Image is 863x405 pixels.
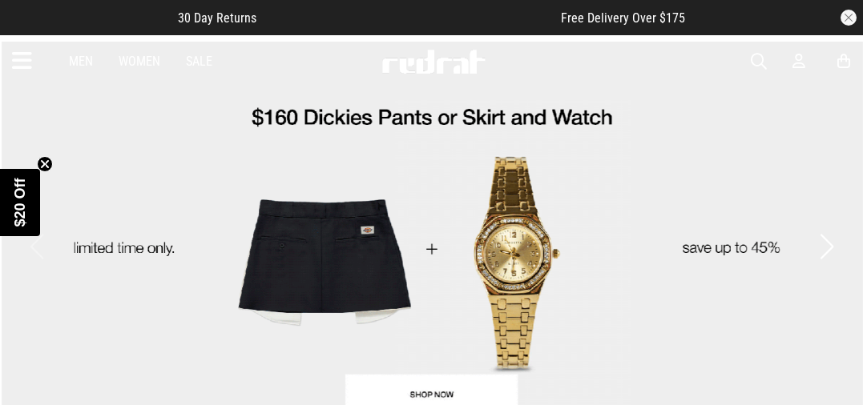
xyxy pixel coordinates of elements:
[12,178,28,227] span: $20 Off
[37,156,53,172] button: Close teaser
[381,50,486,74] img: Redrat logo
[288,10,529,26] iframe: Customer reviews powered by Trustpilot
[178,10,256,26] span: 30 Day Returns
[816,229,837,264] button: Next slide
[186,54,212,69] a: Sale
[26,229,47,264] button: Previous slide
[69,54,93,69] a: Men
[119,54,160,69] a: Women
[561,10,685,26] span: Free Delivery Over $175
